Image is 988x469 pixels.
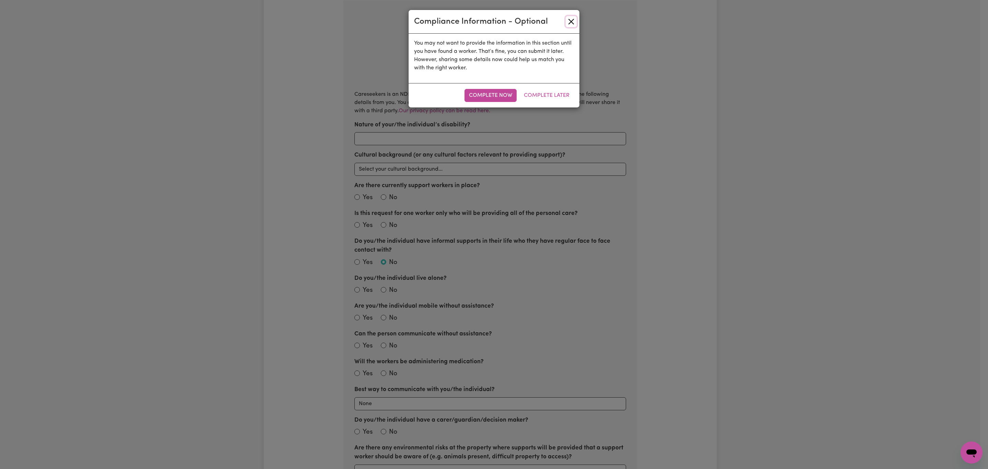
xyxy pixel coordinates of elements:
[566,16,577,27] button: Close
[961,442,983,464] iframe: Button to launch messaging window, conversation in progress
[464,89,517,102] button: Complete Now
[414,39,574,72] p: You may not want to provide the information in this section until you have found a worker. That’s...
[519,89,574,102] button: Complete Later
[414,15,548,28] div: Compliance Information - Optional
